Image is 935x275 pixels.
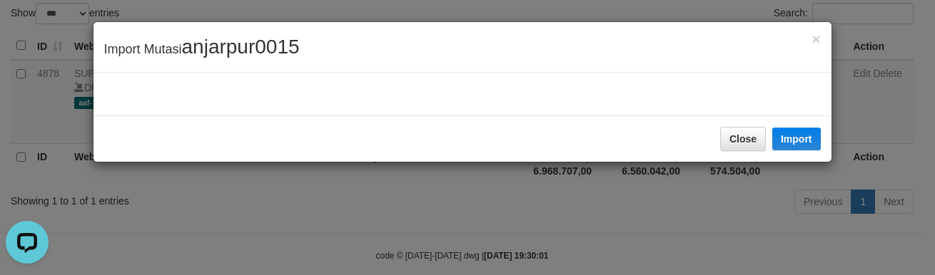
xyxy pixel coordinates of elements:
button: Open LiveChat chat widget [6,6,49,48]
span: × [812,31,820,47]
button: Close [812,31,820,46]
button: Close [720,127,766,151]
span: Import Mutasi [104,42,300,56]
button: Import [772,128,821,150]
span: anjarpur0015 [182,36,300,58]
